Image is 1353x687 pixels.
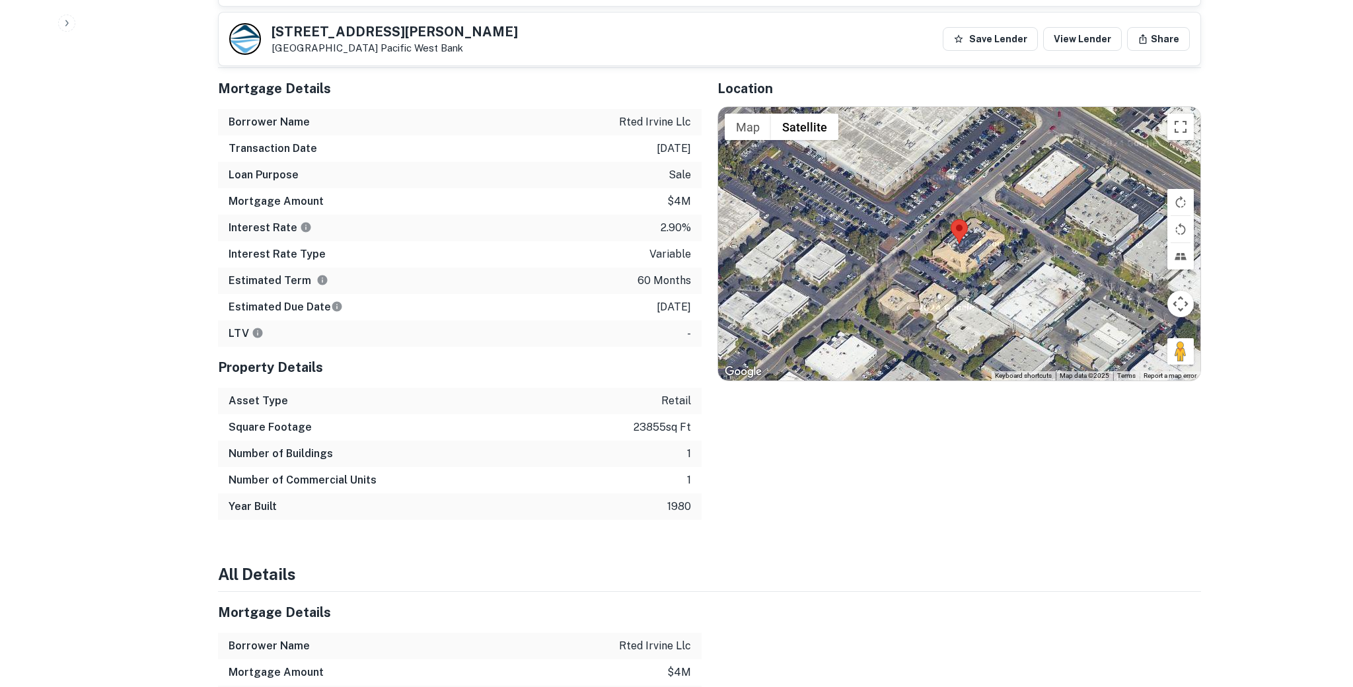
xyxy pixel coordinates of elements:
button: Map camera controls [1167,291,1194,317]
h6: Interest Rate Type [229,246,326,262]
h6: Loan Purpose [229,167,299,183]
p: 23855 sq ft [634,419,691,435]
button: Save Lender [943,27,1038,51]
h6: Year Built [229,499,277,515]
img: Google [721,363,765,380]
h6: Estimated Due Date [229,299,343,315]
p: retail [661,393,691,409]
button: Show street map [725,114,771,140]
h6: Estimated Term [229,273,328,289]
svg: Term is based on a standard schedule for this type of loan. [316,274,328,286]
p: rted irvine llc [619,114,691,130]
h6: Mortgage Amount [229,194,324,209]
a: View Lender [1043,27,1122,51]
p: [DATE] [657,141,691,157]
h4: All Details [218,562,1201,586]
button: Tilt map [1167,243,1194,270]
h6: Asset Type [229,393,288,409]
p: $4m [667,194,691,209]
button: Drag Pegman onto the map to open Street View [1167,338,1194,365]
p: $4m [667,665,691,680]
svg: The interest rates displayed on the website are for informational purposes only and may be report... [300,221,312,233]
iframe: Chat Widget [1287,581,1353,645]
h5: Mortgage Details [218,602,702,622]
h5: Property Details [218,357,702,377]
button: Rotate map clockwise [1167,189,1194,215]
p: variable [649,246,691,262]
button: Rotate map counterclockwise [1167,216,1194,242]
p: [GEOGRAPHIC_DATA] [272,42,518,54]
p: rted irvine llc [619,638,691,654]
a: Terms (opens in new tab) [1117,372,1136,379]
p: 60 months [638,273,691,289]
h6: Number of Commercial Units [229,472,377,488]
button: Show satellite imagery [771,114,838,140]
p: 2.90% [661,220,691,236]
p: sale [669,167,691,183]
h6: Number of Buildings [229,446,333,462]
h6: Borrower Name [229,114,310,130]
button: Keyboard shortcuts [995,371,1052,380]
h5: Location [717,79,1201,98]
p: 1 [687,446,691,462]
h6: Square Footage [229,419,312,435]
p: 1980 [667,499,691,515]
span: Map data ©2025 [1060,372,1109,379]
a: Open this area in Google Maps (opens a new window) [721,363,765,380]
p: [DATE] [657,299,691,315]
p: 1 [687,472,691,488]
h5: Mortgage Details [218,79,702,98]
button: Share [1127,27,1190,51]
a: Pacific West Bank [381,42,463,54]
svg: LTVs displayed on the website are for informational purposes only and may be reported incorrectly... [252,327,264,339]
h6: Mortgage Amount [229,665,324,680]
svg: Estimate is based on a standard schedule for this type of loan. [331,301,343,312]
h5: [STREET_ADDRESS][PERSON_NAME] [272,25,518,38]
button: Toggle fullscreen view [1167,114,1194,140]
p: - [687,326,691,342]
a: Report a map error [1144,372,1196,379]
h6: Interest Rate [229,220,312,236]
h6: LTV [229,326,264,342]
h6: Transaction Date [229,141,317,157]
h6: Borrower Name [229,638,310,654]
